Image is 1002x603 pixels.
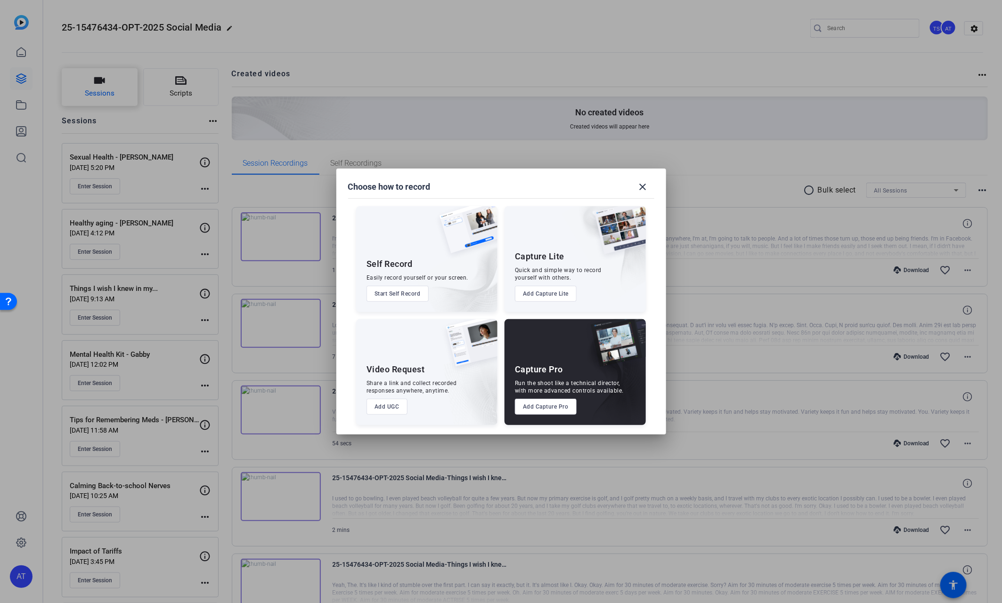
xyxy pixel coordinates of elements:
div: Capture Pro [515,364,563,375]
div: Capture Lite [515,251,564,262]
div: Share a link and collect recorded responses anywhere, anytime. [367,379,457,394]
img: ugc-content.png [439,319,497,376]
div: Self Record [367,258,413,270]
img: capture-pro.png [584,319,646,377]
div: Video Request [367,364,425,375]
img: embarkstudio-ugc-content.png [443,348,497,425]
button: Add UGC [367,399,407,415]
img: capture-lite.png [587,206,646,264]
mat-icon: close [637,181,649,193]
div: Quick and simple way to record yourself with others. [515,266,602,281]
button: Add Capture Lite [515,286,577,302]
h1: Choose how to record [348,181,431,193]
button: Start Self Record [367,286,429,302]
div: Easily record yourself or your screen. [367,274,468,281]
div: Run the shoot like a technical director, with more advanced controls available. [515,379,624,394]
img: embarkstudio-self-record.png [415,226,497,312]
img: embarkstudio-capture-lite.png [562,206,646,300]
img: self-record.png [432,206,497,263]
img: embarkstudio-capture-pro.png [576,331,646,425]
button: Add Capture Pro [515,399,577,415]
